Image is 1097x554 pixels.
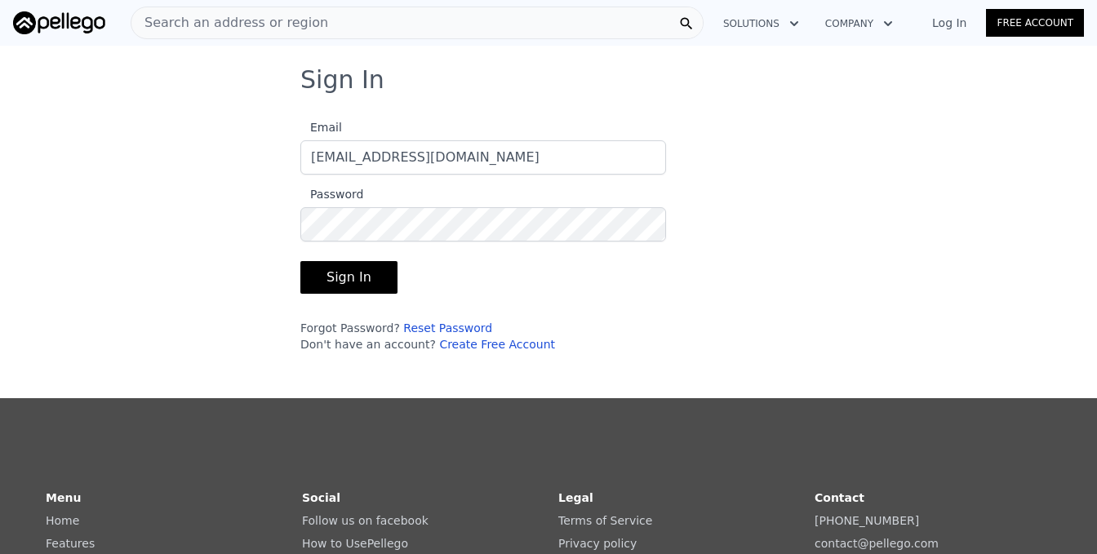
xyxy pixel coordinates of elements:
button: Company [812,9,906,38]
div: Forgot Password? Don't have an account? [300,320,666,352]
input: Password [300,207,666,242]
button: Sign In [300,261,397,294]
strong: Social [302,491,340,504]
a: Privacy policy [558,537,637,550]
strong: Legal [558,491,593,504]
span: Email [300,121,342,134]
a: Log In [913,15,986,31]
h3: Sign In [300,65,797,95]
strong: Contact [815,491,864,504]
span: Password [300,188,363,201]
a: contact@pellego.com [815,537,939,550]
a: Free Account [986,9,1084,37]
a: Follow us on facebook [302,514,429,527]
span: Search an address or region [131,13,328,33]
input: Email [300,140,666,175]
a: Create Free Account [439,338,555,351]
a: [PHONE_NUMBER] [815,514,919,527]
img: Pellego [13,11,105,34]
button: Solutions [710,9,812,38]
a: Features [46,537,95,550]
a: How to UsePellego [302,537,408,550]
a: Home [46,514,79,527]
a: Terms of Service [558,514,652,527]
strong: Menu [46,491,81,504]
a: Reset Password [403,321,492,335]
